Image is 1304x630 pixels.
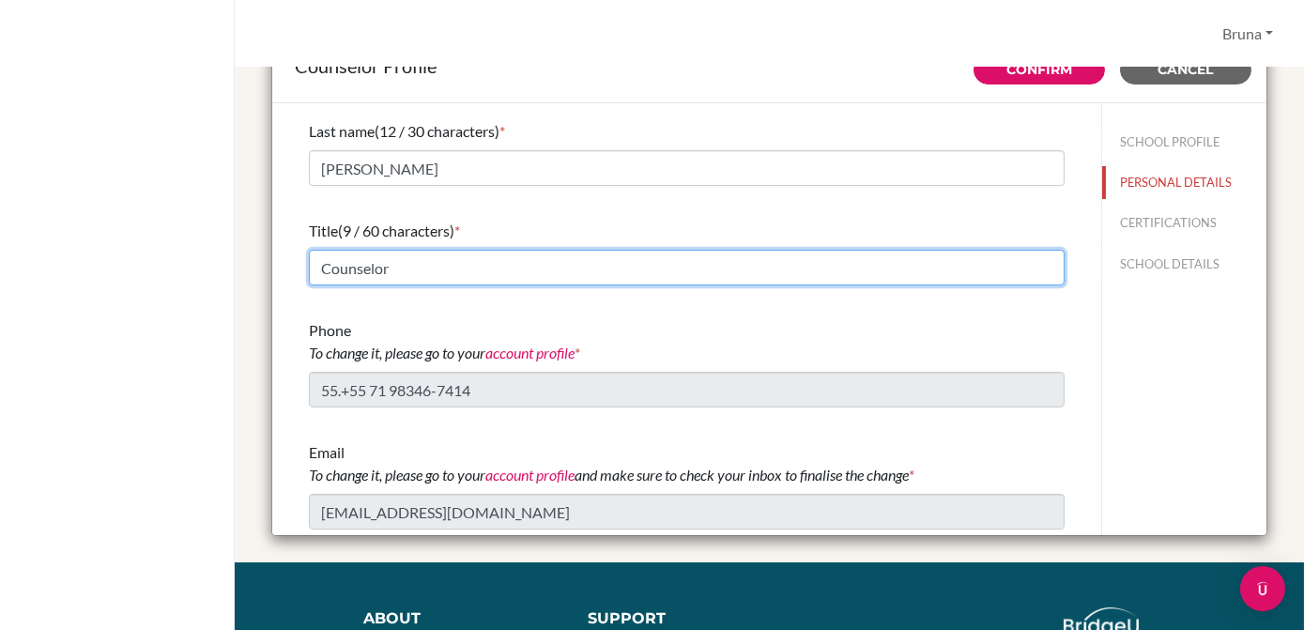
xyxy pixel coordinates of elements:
div: About [363,607,545,630]
span: Phone [309,321,575,361]
span: Title [309,222,338,239]
button: PERSONAL DETAILS [1102,166,1267,199]
span: Last name [309,122,375,140]
i: To change it, please go to your [309,344,575,361]
span: Email [309,443,909,484]
button: CERTIFICATIONS [1102,207,1267,239]
span: (12 / 30 characters) [375,122,499,140]
a: account profile [485,344,575,361]
a: account profile [485,466,575,484]
button: SCHOOL DETAILS [1102,248,1267,281]
button: SCHOOL PROFILE [1102,126,1267,159]
button: Bruna [1214,16,1281,52]
span: (9 / 60 characters) [338,222,454,239]
i: To change it, please go to your and make sure to check your inbox to finalise the change [309,466,909,484]
div: Open Intercom Messenger [1240,566,1285,611]
div: Support [588,607,752,630]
